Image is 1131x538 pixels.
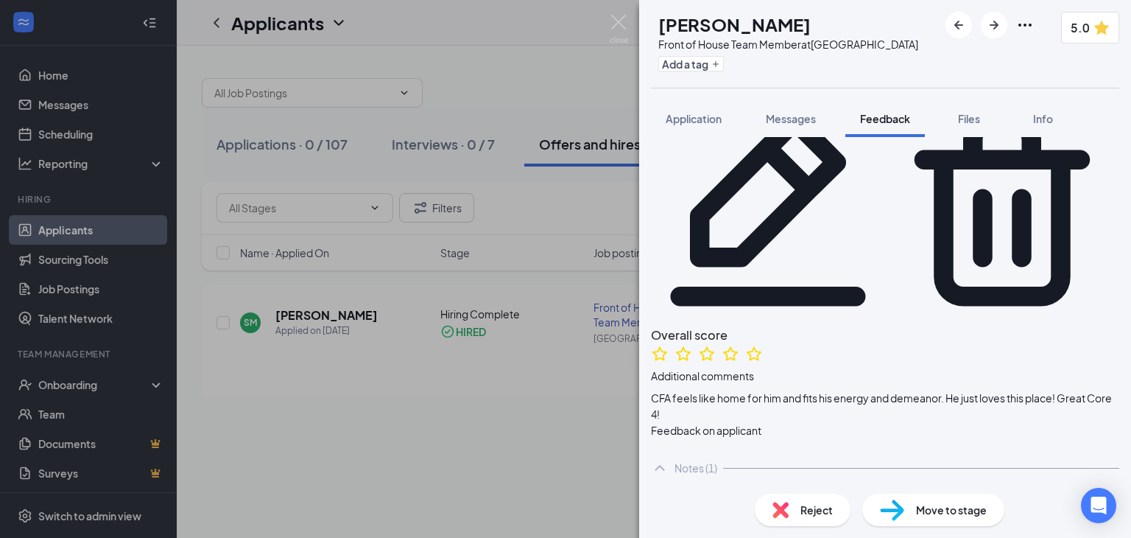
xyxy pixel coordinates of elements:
[1071,18,1090,37] span: 5.0
[1033,112,1053,125] span: Info
[885,91,1119,326] svg: Trash
[800,502,833,518] span: Reject
[651,326,1119,345] h3: Overall score
[698,345,716,363] svg: StarBorder
[711,60,720,69] svg: Plus
[658,56,724,71] button: PlusAdd a tag
[674,345,692,363] svg: StarBorder
[651,459,669,477] svg: ChevronUp
[945,12,972,38] button: ArrowLeftNew
[916,502,987,518] span: Move to stage
[981,12,1007,38] button: ArrowRight
[860,112,910,125] span: Feedback
[1016,16,1034,34] svg: Ellipses
[658,37,918,52] div: Front of House Team Member at [GEOGRAPHIC_DATA]
[745,345,763,363] svg: StarBorder
[766,112,816,125] span: Messages
[651,91,885,326] svg: Pencil
[651,390,1119,422] span: CFA feels like home for him and fits his energy and demeanor. He just loves this place! Great Cor...
[658,12,811,37] h1: [PERSON_NAME]
[651,368,1119,384] span: Additional comments
[651,345,669,363] svg: StarBorder
[722,345,739,363] svg: StarBorder
[985,16,1003,34] svg: ArrowRight
[958,112,980,125] span: Files
[666,112,722,125] span: Application
[950,16,968,34] svg: ArrowLeftNew
[674,461,717,475] div: Notes (1)
[1081,488,1116,523] div: Open Intercom Messenger
[651,422,761,439] div: Feedback on applicant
